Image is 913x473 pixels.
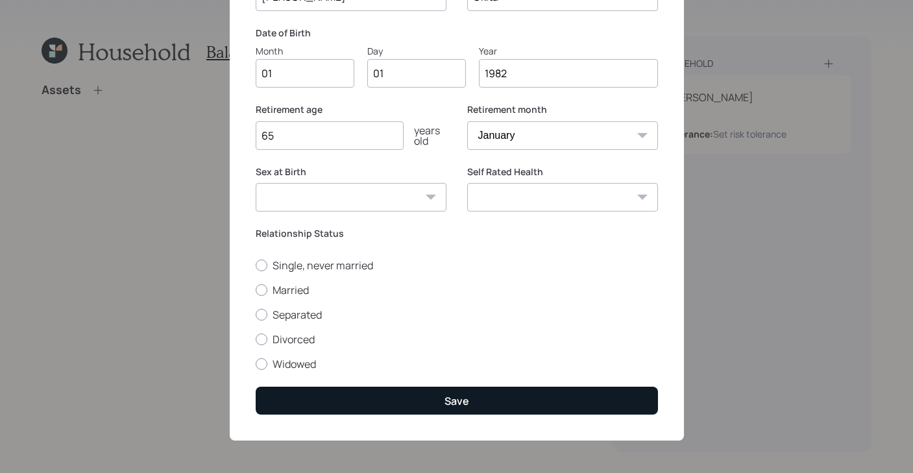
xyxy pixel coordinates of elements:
div: Year [479,44,658,58]
label: Married [256,283,658,297]
button: Save [256,387,658,415]
label: Widowed [256,357,658,371]
label: Self Rated Health [467,165,658,178]
label: Date of Birth [256,27,658,40]
div: years old [404,125,446,146]
label: Retirement age [256,103,446,116]
label: Retirement month [467,103,658,116]
div: Save [444,394,469,408]
label: Single, never married [256,258,658,273]
label: Separated [256,308,658,322]
input: Month [256,59,354,88]
input: Day [367,59,466,88]
div: Month [256,44,354,58]
label: Sex at Birth [256,165,446,178]
label: Relationship Status [256,227,658,240]
label: Divorced [256,332,658,346]
input: Year [479,59,658,88]
div: Day [367,44,466,58]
